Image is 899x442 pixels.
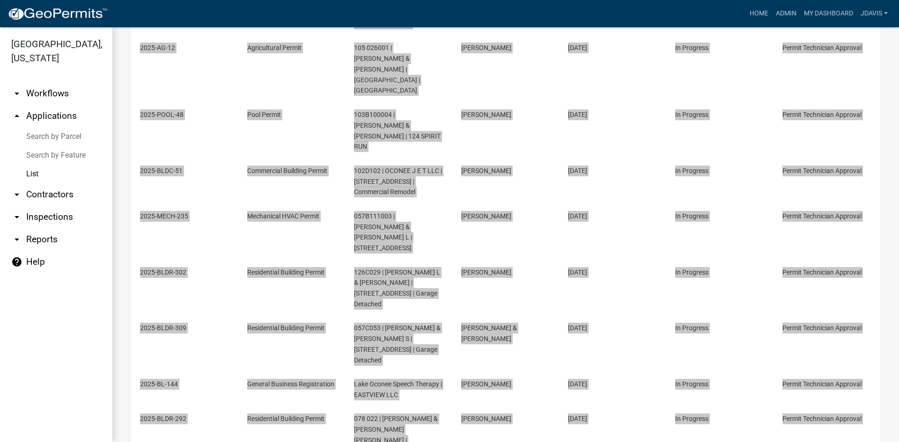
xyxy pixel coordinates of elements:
a: Permit Technician Approval [782,212,862,220]
span: 10/05/2025 [568,212,587,220]
a: Permit Technician Approval [782,44,862,51]
i: arrow_drop_down [11,211,22,223]
i: arrow_drop_down [11,189,22,200]
span: In Progress [675,380,708,388]
span: General Business Registration [247,380,334,388]
span: Pool Permit [247,111,281,118]
span: In Progress [675,111,708,118]
span: In Progress [675,212,708,220]
span: Commercial Building Permit [247,167,327,174]
span: 103B100004 | YOKLEY ROBERT & VICTORIA | 124 SPIRIT RUN [354,111,441,150]
i: arrow_drop_down [11,234,22,245]
a: Permit Technician Approval [782,415,862,422]
i: help [11,256,22,268]
span: Residential Building Permit [247,415,324,422]
span: 10/04/2025 [568,268,587,276]
span: Danny L & Debra S Singleton [461,324,517,342]
a: Permit Technician Approval [782,268,862,276]
span: 10/04/2025 [568,324,587,332]
span: Mechanical HVAC Permit [247,212,319,220]
span: Residential Building Permit [247,324,324,332]
a: 2025-BLDC-51 [140,167,183,174]
span: In Progress [675,167,708,174]
span: Lake Oconee Speech Therapy | EASTVIEW LLC [354,380,442,399]
span: Vickie Kay Jones [461,380,511,388]
span: 105 026001 | HOLLOWAY KENNETH R & LETICIA B | NEW PHOENIX RD | Pole Barn [354,44,420,94]
span: In Progress [675,268,708,276]
a: Permit Technician Approval [782,167,862,174]
span: William E McBurnett [461,268,511,276]
span: 10/01/2025 [568,380,587,388]
span: Curtis Cox [461,111,511,118]
span: 10/06/2025 [568,44,587,51]
span: 102D102 | OCONEE J E T LLC | 1023 A LAKE OCONEE PKWY | Commercial Remodel [354,167,442,196]
a: Permit Technician Approval [782,111,862,118]
a: Permit Technician Approval [782,380,862,388]
span: Reginald Ross [461,212,511,220]
span: In Progress [675,415,708,422]
span: 126C029 | MCBURNETT PENNY L & WILLIAM E | 208 ROCKVILLE SPRINGS RD | Garage Detached [354,268,440,308]
span: 057B111003 | PINTO JOSEPH F & KELLEY L | 460 Silver Willow Walk [354,212,412,252]
a: 2025-MECH-235 [140,212,188,220]
a: Admin [772,5,800,22]
span: 10/06/2025 [568,111,587,118]
a: 2025-BLDR-292 [140,415,186,422]
span: 09/26/2025 [568,415,587,422]
i: arrow_drop_down [11,88,22,99]
span: Matthew Thomas Markham [461,415,511,422]
a: Home [746,5,772,22]
span: leticia B holloway [461,44,511,51]
span: 057C053 | SINGLETON DANNY L & DEBRA S | 138 BLUE BRANCH DR | Garage Detached [354,324,441,363]
a: 2025-BL-144 [140,380,178,388]
i: arrow_drop_up [11,110,22,122]
a: Permit Technician Approval [782,324,862,332]
a: 2025-POOL-48 [140,111,184,118]
a: jdavis [857,5,892,22]
span: Kevin Malcolm [461,167,511,174]
span: Agricultural Permit [247,44,302,51]
a: 2025-BLDR-302 [140,268,186,276]
span: 10/06/2025 [568,167,587,174]
a: 2025-AG-12 [140,44,175,51]
span: In Progress [675,324,708,332]
span: Residential Building Permit [247,268,324,276]
a: My Dashboard [800,5,857,22]
a: 2025-BLDR-309 [140,324,186,332]
span: In Progress [675,44,708,51]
